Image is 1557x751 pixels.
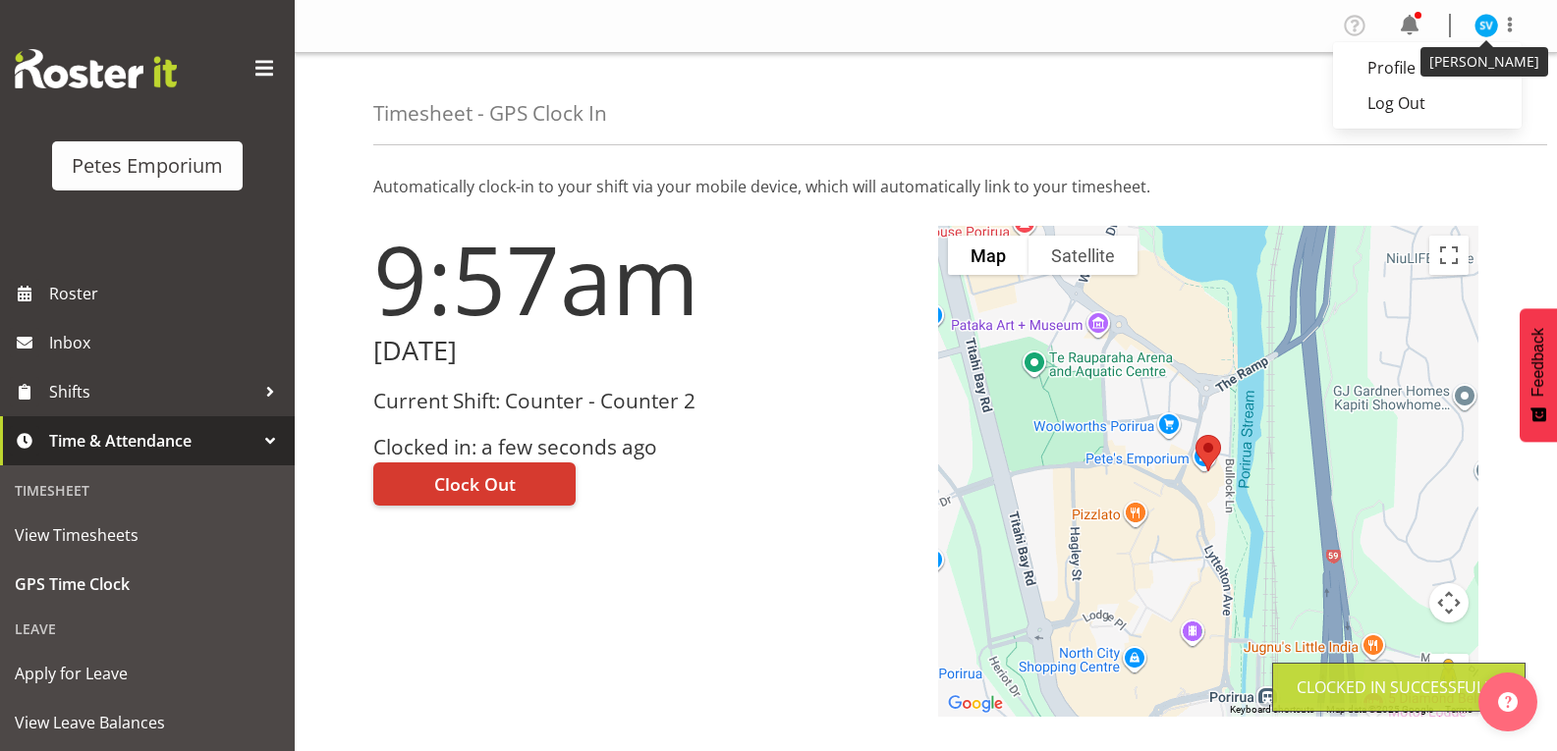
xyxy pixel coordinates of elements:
[5,649,290,698] a: Apply for Leave
[373,436,915,458] h3: Clocked in: a few seconds ago
[1333,85,1522,121] a: Log Out
[15,659,280,688] span: Apply for Leave
[1029,236,1138,275] button: Show satellite imagery
[1230,703,1314,717] button: Keyboard shortcuts
[49,328,285,357] span: Inbox
[15,49,177,88] img: Rosterit website logo
[1297,675,1501,699] div: Clocked in Successfully
[373,226,915,332] h1: 9:57am
[943,691,1008,717] a: Open this area in Google Maps (opens a new window)
[5,560,290,609] a: GPS Time Clock
[948,236,1029,275] button: Show street map
[943,691,1008,717] img: Google
[373,390,915,412] h3: Current Shift: Counter - Counter 2
[1529,328,1547,397] span: Feedback
[373,462,576,506] button: Clock Out
[72,151,223,181] div: Petes Emporium
[1429,236,1469,275] button: Toggle fullscreen view
[1429,654,1469,693] button: Drag Pegman onto the map to open Street View
[49,377,255,406] span: Shifts
[373,102,607,125] h4: Timesheet - GPS Clock In
[1429,583,1469,622] button: Map camera controls
[434,471,516,497] span: Clock Out
[49,426,255,456] span: Time & Attendance
[5,609,290,649] div: Leave
[49,279,285,308] span: Roster
[5,698,290,747] a: View Leave Balances
[373,175,1478,198] p: Automatically clock-in to your shift via your mobile device, which will automatically link to you...
[1474,14,1498,37] img: sasha-vandervalk6911.jpg
[1520,308,1557,442] button: Feedback - Show survey
[15,520,280,550] span: View Timesheets
[15,569,280,599] span: GPS Time Clock
[373,336,915,366] h2: [DATE]
[5,510,290,560] a: View Timesheets
[5,470,290,510] div: Timesheet
[1333,50,1522,85] a: Profile
[1498,692,1518,712] img: help-xxl-2.png
[15,708,280,737] span: View Leave Balances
